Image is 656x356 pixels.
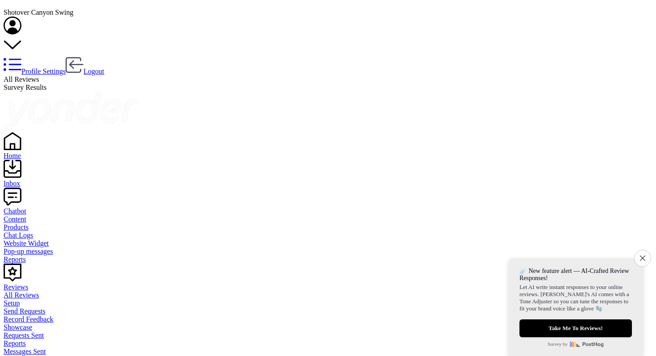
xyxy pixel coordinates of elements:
a: Pop-up messages [4,247,652,255]
div: Shotover Canyon Swing [4,8,652,17]
a: Products [4,223,652,231]
a: Home [4,144,652,160]
a: Showcase [4,323,652,331]
a: Setup [4,299,652,307]
div: Chatbot [4,207,652,215]
div: Inbox [4,180,652,188]
a: Reports [4,255,652,264]
a: Reports [4,339,652,348]
a: Inbox [4,172,652,188]
a: All Reviews [4,291,652,299]
a: Reviews [4,275,652,291]
a: Logout [66,67,104,75]
a: Chatbot [4,199,652,215]
a: Profile Settings [4,67,66,75]
a: Chat Logs [4,231,652,239]
a: Record Feedback [4,315,652,323]
a: Messages Sent [4,348,652,356]
a: Content [4,215,652,223]
div: Reviews [4,283,652,291]
a: Requests Sent [4,331,652,339]
span: Survey Results [4,84,46,91]
a: Send Requests [4,307,652,315]
a: Website Widget [4,239,652,247]
div: Home [4,152,652,160]
img: yonder-white-logo.png [4,92,137,130]
span: All Reviews [4,75,39,83]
